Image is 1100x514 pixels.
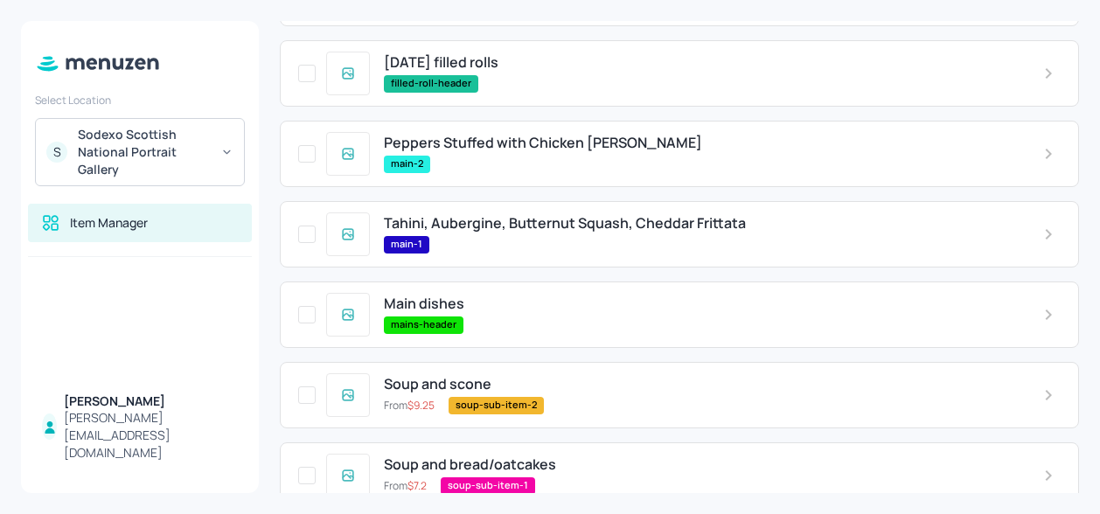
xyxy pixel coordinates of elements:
[384,76,478,91] span: filled-roll-header
[407,398,435,413] span: $ 9.25
[64,409,238,462] div: [PERSON_NAME][EMAIL_ADDRESS][DOMAIN_NAME]
[384,317,463,332] span: mains-header
[384,156,430,171] span: main-2
[384,478,427,494] p: From
[384,456,556,473] span: Soup and bread/oatcakes
[449,398,544,413] span: soup-sub-item-2
[441,478,535,493] span: soup-sub-item-1
[70,214,148,232] div: Item Manager
[384,398,435,413] p: From
[384,295,464,312] span: Main dishes
[46,142,67,163] div: S
[35,93,245,108] div: Select Location
[384,54,498,71] span: [DATE] filled rolls
[384,237,429,252] span: main-1
[64,392,238,410] div: [PERSON_NAME]
[384,376,491,392] span: Soup and scone
[384,215,746,232] span: Tahini, Aubergine, Butternut Squash, Cheddar Frittata
[78,126,210,178] div: Sodexo Scottish National Portrait Gallery
[407,478,427,493] span: $ 7.2
[384,135,702,151] span: Peppers Stuffed with Chicken [PERSON_NAME]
